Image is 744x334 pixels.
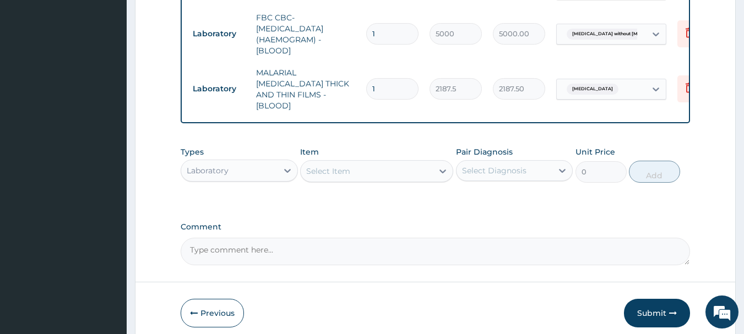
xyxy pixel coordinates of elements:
[251,7,361,62] td: FBC CBC-[MEDICAL_DATA] (HAEMOGRAM) - [BLOOD]
[567,29,678,40] span: [MEDICAL_DATA] without [MEDICAL_DATA]
[629,161,680,183] button: Add
[181,6,207,32] div: Minimize live chat window
[462,165,526,176] div: Select Diagnosis
[251,62,361,117] td: MALARIAL [MEDICAL_DATA] THICK AND THIN FILMS - [BLOOD]
[187,79,251,99] td: Laboratory
[181,222,691,232] label: Comment
[6,220,210,258] textarea: Type your message and hit 'Enter'
[20,55,45,83] img: d_794563401_company_1708531726252_794563401
[181,299,244,327] button: Previous
[57,62,185,76] div: Chat with us now
[306,166,350,177] div: Select Item
[456,146,513,157] label: Pair Diagnosis
[181,147,204,157] label: Types
[567,84,618,95] span: [MEDICAL_DATA]
[624,299,690,327] button: Submit
[187,165,229,176] div: Laboratory
[300,146,319,157] label: Item
[64,98,152,209] span: We're online!
[575,146,615,157] label: Unit Price
[187,24,251,44] td: Laboratory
